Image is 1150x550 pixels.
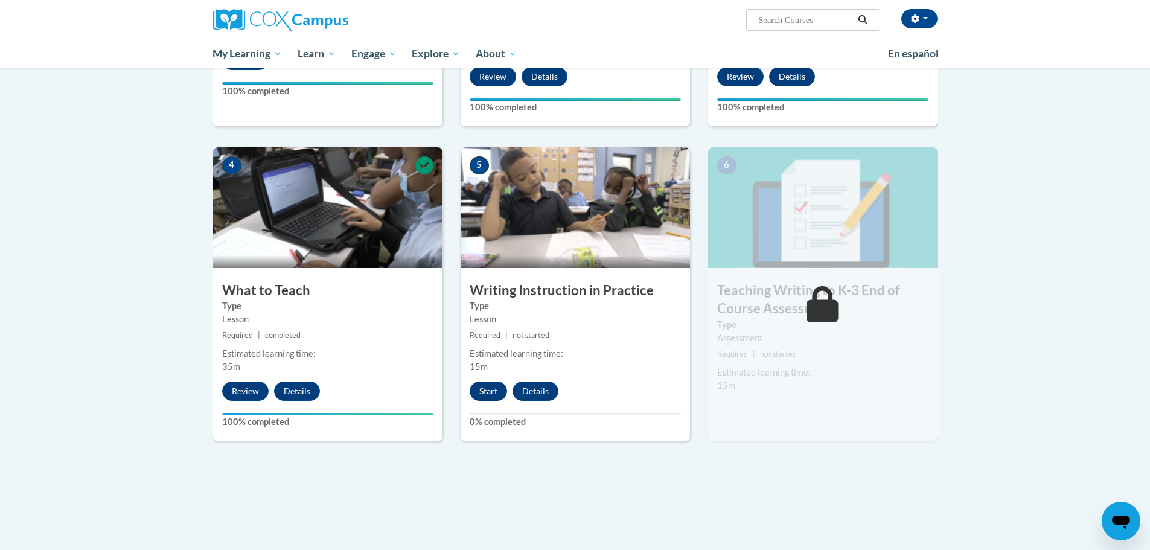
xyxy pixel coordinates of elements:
span: not started [513,331,549,340]
span: Engage [351,46,397,61]
div: Main menu [195,40,956,68]
label: Type [470,299,681,313]
img: Course Image [461,147,690,268]
label: 100% completed [470,101,681,114]
span: completed [265,331,301,340]
div: Estimated learning time: [717,366,928,379]
span: About [476,46,517,61]
div: Estimated learning time: [222,347,433,360]
span: | [258,331,260,340]
a: Explore [404,40,468,68]
span: Explore [412,46,460,61]
a: About [468,40,525,68]
span: 15m [470,362,488,372]
div: Your progress [222,413,433,415]
h3: Writing Instruction in Practice [461,281,690,300]
button: Review [717,67,764,86]
a: Cox Campus [213,9,442,31]
span: Required [222,331,253,340]
div: Lesson [470,313,681,326]
button: Details [769,67,815,86]
div: Lesson [222,313,433,326]
label: Type [222,299,433,313]
button: Review [222,382,269,401]
iframe: Button to launch messaging window [1102,502,1140,540]
span: 15m [717,380,735,391]
span: 5 [470,156,489,174]
button: Details [522,67,567,86]
span: En español [888,47,939,60]
div: Your progress [717,98,928,101]
img: Cox Campus [213,9,348,31]
button: Review [470,67,516,86]
label: Type [717,318,928,331]
span: | [753,350,755,359]
input: Search Courses [757,13,854,27]
button: Search [854,13,872,27]
span: | [505,331,508,340]
span: Learn [298,46,336,61]
span: 6 [717,156,736,174]
h3: What to Teach [213,281,442,300]
span: My Learning [212,46,282,61]
label: 100% completed [222,415,433,429]
a: Engage [343,40,404,68]
button: Start [470,382,507,401]
a: En español [880,41,947,66]
button: Details [513,382,558,401]
img: Course Image [708,147,938,268]
h3: Teaching Writing to K-3 End of Course Assessment [708,281,938,319]
div: Your progress [222,82,433,85]
div: Estimated learning time: [470,347,681,360]
label: 0% completed [470,415,681,429]
span: not started [760,350,797,359]
a: Learn [290,40,343,68]
span: 4 [222,156,241,174]
label: 100% completed [717,101,928,114]
label: 100% completed [222,85,433,98]
span: 35m [222,362,240,372]
button: Account Settings [901,9,938,28]
span: Required [717,350,748,359]
div: Assessment [717,331,928,345]
img: Course Image [213,147,442,268]
span: Required [470,331,500,340]
button: Details [274,382,320,401]
div: Your progress [470,98,681,101]
a: My Learning [205,40,290,68]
